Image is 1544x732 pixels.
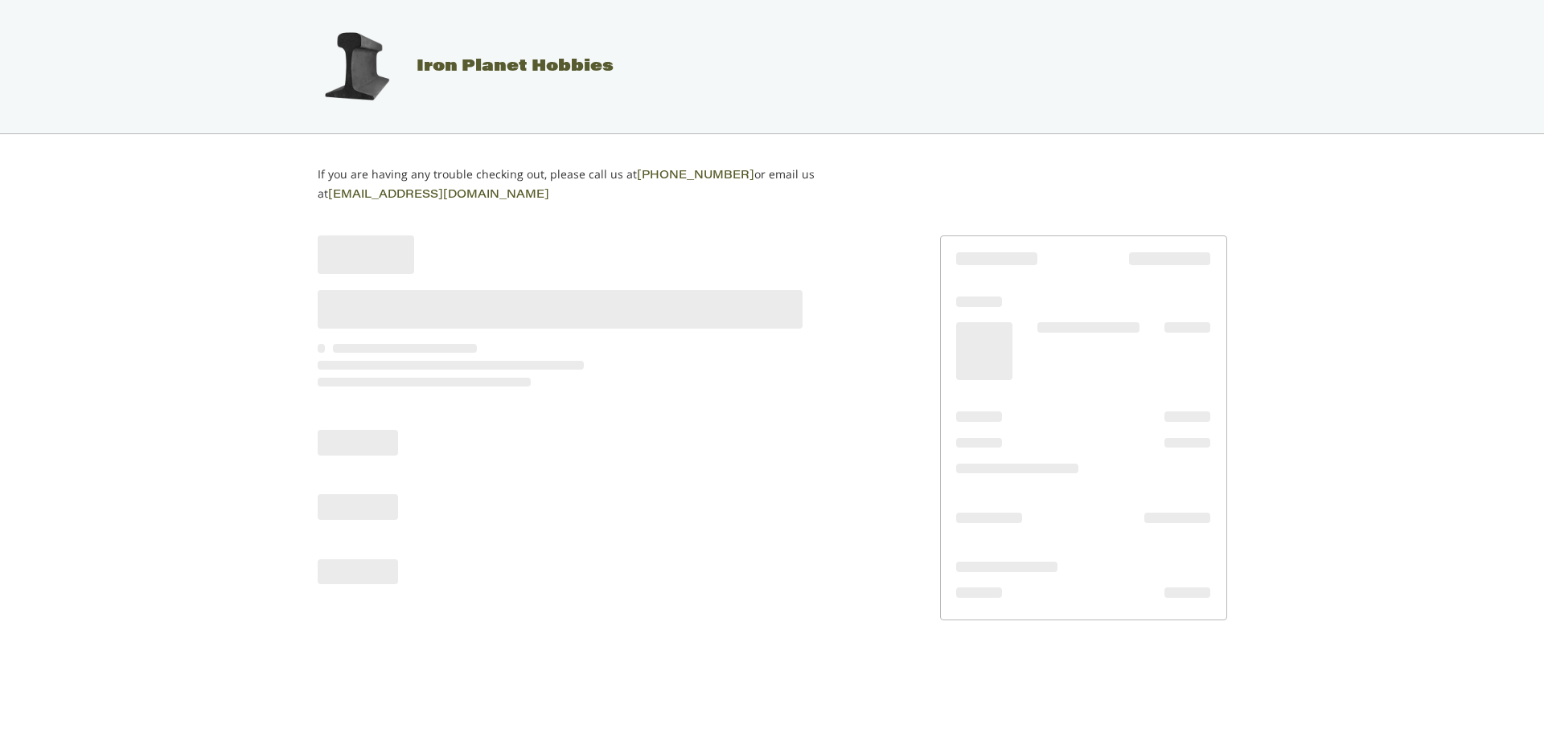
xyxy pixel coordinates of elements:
[417,59,614,75] span: Iron Planet Hobbies
[316,27,396,107] img: Iron Planet Hobbies
[300,59,614,75] a: Iron Planet Hobbies
[328,190,549,201] a: [EMAIL_ADDRESS][DOMAIN_NAME]
[637,170,754,182] a: [PHONE_NUMBER]
[318,166,865,204] p: If you are having any trouble checking out, please call us at or email us at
